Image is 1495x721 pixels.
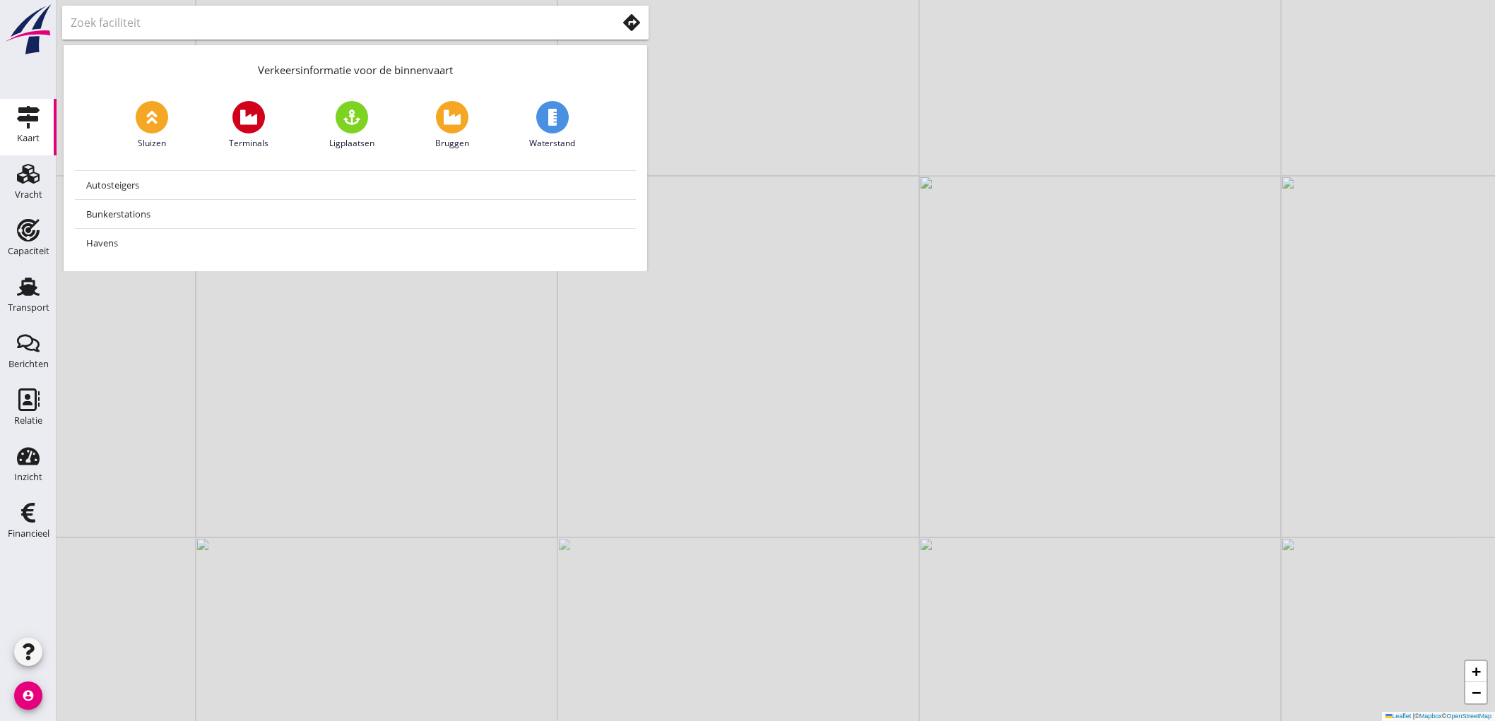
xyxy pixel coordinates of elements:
[1385,713,1411,720] a: Leaflet
[64,45,647,90] div: Verkeersinformatie voor de binnenvaart
[435,101,469,150] a: Bruggen
[1472,684,1481,701] span: −
[229,101,268,150] a: Terminals
[14,472,42,482] div: Inzicht
[1465,661,1487,682] a: Zoom in
[14,681,42,710] i: account_circle
[86,234,625,251] div: Havens
[17,133,40,143] div: Kaart
[1472,662,1481,680] span: +
[8,529,49,538] div: Financieel
[138,137,166,150] span: Sluizen
[71,11,597,34] input: Zoek faciliteit
[1419,713,1442,720] a: Mapbox
[435,137,469,150] span: Bruggen
[1413,713,1414,720] span: |
[1382,712,1495,721] div: © ©
[8,359,49,369] div: Berichten
[8,303,49,312] div: Transport
[15,190,42,199] div: Vracht
[136,101,168,150] a: Sluizen
[329,137,374,150] span: Ligplaatsen
[529,137,575,150] span: Waterstand
[86,205,625,222] div: Bunkerstations
[529,101,575,150] a: Waterstand
[14,416,42,425] div: Relatie
[1465,682,1487,703] a: Zoom out
[86,177,625,193] div: Autosteigers
[329,101,374,150] a: Ligplaatsen
[1446,713,1491,720] a: OpenStreetMap
[3,4,54,56] img: logo-small.a267ee39.svg
[8,246,49,256] div: Capaciteit
[229,137,268,150] span: Terminals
